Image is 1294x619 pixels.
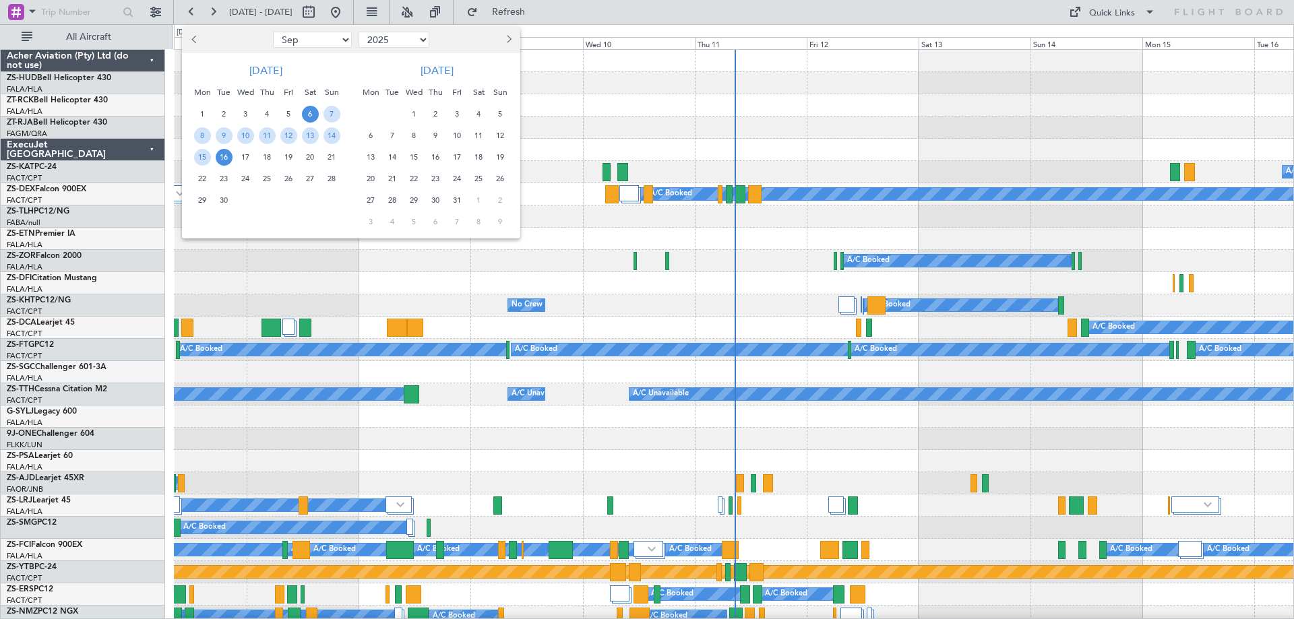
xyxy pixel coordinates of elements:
[406,214,423,230] span: 5
[470,127,487,144] span: 11
[280,149,297,166] span: 19
[446,211,468,232] div: 7-11-2025
[470,214,487,230] span: 8
[489,103,511,125] div: 5-10-2025
[489,82,511,103] div: Sun
[216,149,233,166] span: 16
[278,146,299,168] div: 19-9-2025
[449,214,466,230] span: 7
[259,127,276,144] span: 11
[449,149,466,166] span: 17
[406,106,423,123] span: 1
[256,103,278,125] div: 4-9-2025
[470,170,487,187] span: 25
[363,149,379,166] span: 13
[446,168,468,189] div: 24-10-2025
[427,214,444,230] span: 6
[256,146,278,168] div: 18-9-2025
[259,170,276,187] span: 25
[425,125,446,146] div: 9-10-2025
[360,125,381,146] div: 6-10-2025
[468,146,489,168] div: 18-10-2025
[381,189,403,211] div: 28-10-2025
[216,127,233,144] span: 9
[425,211,446,232] div: 6-11-2025
[273,32,352,48] select: Select month
[425,168,446,189] div: 23-10-2025
[470,106,487,123] span: 4
[213,82,235,103] div: Tue
[323,170,340,187] span: 28
[213,146,235,168] div: 16-9-2025
[489,146,511,168] div: 19-10-2025
[213,189,235,211] div: 30-9-2025
[194,192,211,209] span: 29
[468,211,489,232] div: 8-11-2025
[425,82,446,103] div: Thu
[468,82,489,103] div: Sat
[187,29,202,51] button: Previous month
[321,125,342,146] div: 14-9-2025
[363,170,379,187] span: 20
[256,168,278,189] div: 25-9-2025
[470,149,487,166] span: 18
[403,82,425,103] div: Wed
[446,189,468,211] div: 31-10-2025
[280,127,297,144] span: 12
[492,214,509,230] span: 9
[278,82,299,103] div: Fri
[406,149,423,166] span: 15
[381,146,403,168] div: 14-10-2025
[302,106,319,123] span: 6
[299,82,321,103] div: Sat
[213,168,235,189] div: 23-9-2025
[194,127,211,144] span: 8
[363,127,379,144] span: 6
[427,192,444,209] span: 30
[216,192,233,209] span: 30
[446,146,468,168] div: 17-10-2025
[381,168,403,189] div: 21-10-2025
[425,103,446,125] div: 2-10-2025
[302,149,319,166] span: 20
[384,170,401,187] span: 21
[403,168,425,189] div: 22-10-2025
[446,125,468,146] div: 10-10-2025
[360,168,381,189] div: 20-10-2025
[406,127,423,144] span: 8
[468,125,489,146] div: 11-10-2025
[213,125,235,146] div: 9-9-2025
[492,192,509,209] span: 2
[280,106,297,123] span: 5
[489,168,511,189] div: 26-10-2025
[403,146,425,168] div: 15-10-2025
[403,189,425,211] div: 29-10-2025
[235,168,256,189] div: 24-9-2025
[446,103,468,125] div: 3-10-2025
[427,170,444,187] span: 23
[237,127,254,144] span: 10
[194,106,211,123] span: 1
[256,82,278,103] div: Thu
[449,170,466,187] span: 24
[470,192,487,209] span: 1
[321,82,342,103] div: Sun
[191,189,213,211] div: 29-9-2025
[194,170,211,187] span: 22
[216,106,233,123] span: 2
[449,127,466,144] span: 10
[191,82,213,103] div: Mon
[384,149,401,166] span: 14
[235,146,256,168] div: 17-9-2025
[299,146,321,168] div: 20-9-2025
[216,170,233,187] span: 23
[299,103,321,125] div: 6-9-2025
[235,125,256,146] div: 10-9-2025
[191,146,213,168] div: 15-9-2025
[427,149,444,166] span: 16
[406,170,423,187] span: 22
[280,170,297,187] span: 26
[237,149,254,166] span: 17
[235,82,256,103] div: Wed
[194,149,211,166] span: 15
